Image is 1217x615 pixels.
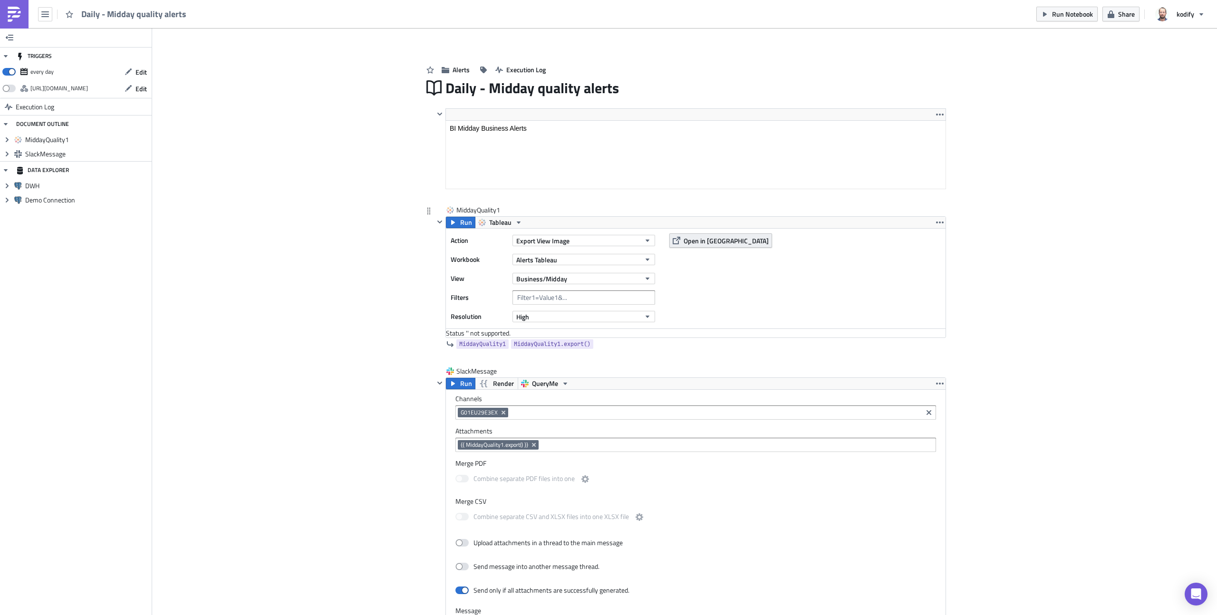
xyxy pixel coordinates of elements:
[512,235,655,246] button: Export View Image
[25,150,149,158] span: SlackMessage
[453,65,470,75] span: Alerts
[580,473,591,485] button: Combine separate PDF files into one
[446,121,946,189] iframe: Rich Text Area
[1154,6,1170,22] img: Avatar
[135,67,147,77] span: Edit
[634,511,645,523] button: Combine separate CSV and XLSX files into one XLSX file
[532,378,558,389] span: QueryMe
[4,4,75,11] span: BI Midday Quality Alerts
[516,312,529,322] span: High
[445,79,620,97] span: Daily - Midday quality alerts
[120,65,152,79] button: Edit
[30,81,88,96] div: https://pushmetrics.io/api/v1/report/nzBL2WOlKY/webhook?token=9708a9707d7948558ecdb5e82130e5dd
[1118,9,1135,19] span: Share
[456,366,498,376] span: SlackMessage
[516,255,557,265] span: Alerts Tableau
[506,65,546,75] span: Execution Log
[516,236,570,246] span: Export View Image
[461,409,498,416] span: G01EU29E3EX
[451,233,508,248] label: Action
[455,427,936,435] label: Attachments
[1185,583,1207,605] div: Open Intercom Messenger
[81,9,187,19] span: Daily - Midday quality alerts
[451,271,508,286] label: View
[473,586,629,595] div: Send only if all attachments are successfully generated.
[451,309,508,324] label: Resolution
[7,7,22,22] img: PushMetrics
[455,459,936,468] label: Merge PDF
[446,329,946,337] div: Status ' ' not supported.
[446,217,475,228] button: Run
[460,217,472,228] span: Run
[16,115,69,133] div: DOCUMENT OUTLINE
[1036,7,1098,21] button: Run Notebook
[1177,9,1194,19] span: kodify
[475,217,526,228] button: Tableau
[684,236,769,246] span: Open in [GEOGRAPHIC_DATA]
[489,217,512,228] span: Tableau
[451,252,508,267] label: Workbook
[25,182,149,190] span: DWH
[455,562,600,571] label: Send message into another message thread.
[491,62,551,77] button: Execution Log
[512,290,655,305] input: Filter1=Value1&...
[455,606,936,615] label: Message
[25,135,149,144] span: MiddayQuality1
[516,274,567,284] span: Business/Midday
[514,339,590,349] span: MiddayQuality1.export()
[1052,9,1093,19] span: Run Notebook
[1102,7,1140,21] button: Share
[434,377,445,389] button: Hide content
[512,254,655,265] button: Alerts Tableau
[135,84,147,94] span: Edit
[475,378,518,389] button: Render
[459,339,506,349] span: MiddayQuality1
[455,497,936,506] label: Merge CSV
[518,378,572,389] button: QueryMe
[511,339,593,349] a: MiddayQuality1.export()
[30,65,54,79] div: every day
[456,339,509,349] a: MiddayQuality1
[16,98,54,115] span: Execution Log
[455,394,936,403] label: Channels
[923,407,935,418] button: Clear selected items
[461,441,528,449] span: {{ MiddayQuality1.export() }}
[455,511,645,523] label: Combine separate CSV and XLSX files into one XLSX file
[16,48,52,65] div: TRIGGERS
[120,81,152,96] button: Edit
[530,440,539,450] button: Remove Tag
[455,538,623,547] label: Upload attachments in a thread to the main message
[25,196,149,204] span: Demo Connection
[456,205,501,215] span: MiddayQuality1
[437,62,474,77] button: Alerts
[1149,4,1210,25] button: kodify
[434,108,445,120] button: Hide content
[446,378,475,389] button: Run
[455,473,591,485] label: Combine separate PDF files into one
[16,162,69,179] div: DATA EXPLORER
[451,290,508,305] label: Filters
[500,408,508,417] button: Remove Tag
[493,378,514,389] span: Render
[512,311,655,322] button: High
[4,4,476,22] body: Rich Text Area. Press ALT-0 for help.
[512,273,655,284] button: Business/Midday
[460,378,472,389] span: Run
[434,216,445,228] button: Hide content
[669,233,772,248] button: Open in [GEOGRAPHIC_DATA]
